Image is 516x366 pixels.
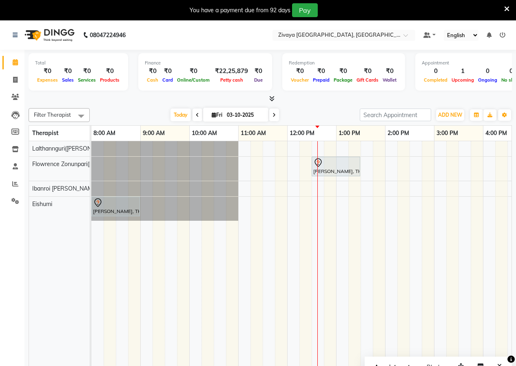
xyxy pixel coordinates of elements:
div: ₹0 [381,67,399,76]
a: 10:00 AM [190,127,219,139]
span: Fri [210,112,224,118]
div: [PERSON_NAME], TK02, 12:30 PM-01:30 PM, Javanese Pampering - 60 Mins [312,158,359,175]
div: 0 [422,67,450,76]
span: Petty cash [218,77,245,83]
span: Services [76,77,98,83]
span: Lalthannguri([PERSON_NAME]) [32,145,114,152]
div: Finance [145,60,266,67]
span: Online/Custom [175,77,212,83]
span: Package [332,77,354,83]
span: Products [98,77,122,83]
span: Flowrence Zonunpari([PERSON_NAME]) [32,160,136,168]
div: Total [35,60,122,67]
a: 4:00 PM [483,127,509,139]
span: Eishumi [32,200,52,208]
div: 0 [476,67,499,76]
span: Today [171,109,191,121]
div: ₹0 [332,67,354,76]
span: ADD NEW [438,112,462,118]
div: You have a payment due from 92 days [190,6,290,15]
a: 8:00 AM [91,127,117,139]
div: ₹22,25,879 [212,67,251,76]
span: Cash [145,77,160,83]
a: 11:00 AM [239,127,268,139]
span: Expenses [35,77,60,83]
span: Voucher [289,77,311,83]
div: Redemption [289,60,399,67]
a: 3:00 PM [434,127,460,139]
div: [PERSON_NAME], TK01, 08:00 AM-09:00 AM, Javanese Pampering - 60 Mins [92,198,139,215]
span: Card [160,77,175,83]
div: 1 [450,67,476,76]
a: 12:00 PM [288,127,317,139]
input: 2025-10-03 [224,109,265,121]
div: ₹0 [98,67,122,76]
span: Completed [422,77,450,83]
div: ₹0 [175,67,212,76]
a: 2:00 PM [385,127,411,139]
img: logo [21,24,77,47]
div: ₹0 [289,67,311,76]
span: Filter Therapist [34,111,71,118]
span: Therapist [32,129,58,137]
div: ₹0 [60,67,76,76]
div: ₹0 [354,67,381,76]
span: Wallet [381,77,399,83]
div: ₹0 [35,67,60,76]
div: ₹0 [311,67,332,76]
span: Prepaid [311,77,332,83]
div: ₹0 [145,67,160,76]
div: ₹0 [76,67,98,76]
span: Ibanroi [PERSON_NAME] [32,185,97,192]
div: ₹0 [160,67,175,76]
span: Upcoming [450,77,476,83]
b: 08047224946 [90,24,126,47]
a: 1:00 PM [337,127,362,139]
input: Search Appointment [360,109,431,121]
span: Sales [60,77,76,83]
span: Ongoing [476,77,499,83]
button: Pay [292,3,318,17]
span: Due [252,77,265,83]
a: 9:00 AM [141,127,167,139]
button: ADD NEW [436,109,464,121]
div: ₹0 [251,67,266,76]
span: Gift Cards [354,77,381,83]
